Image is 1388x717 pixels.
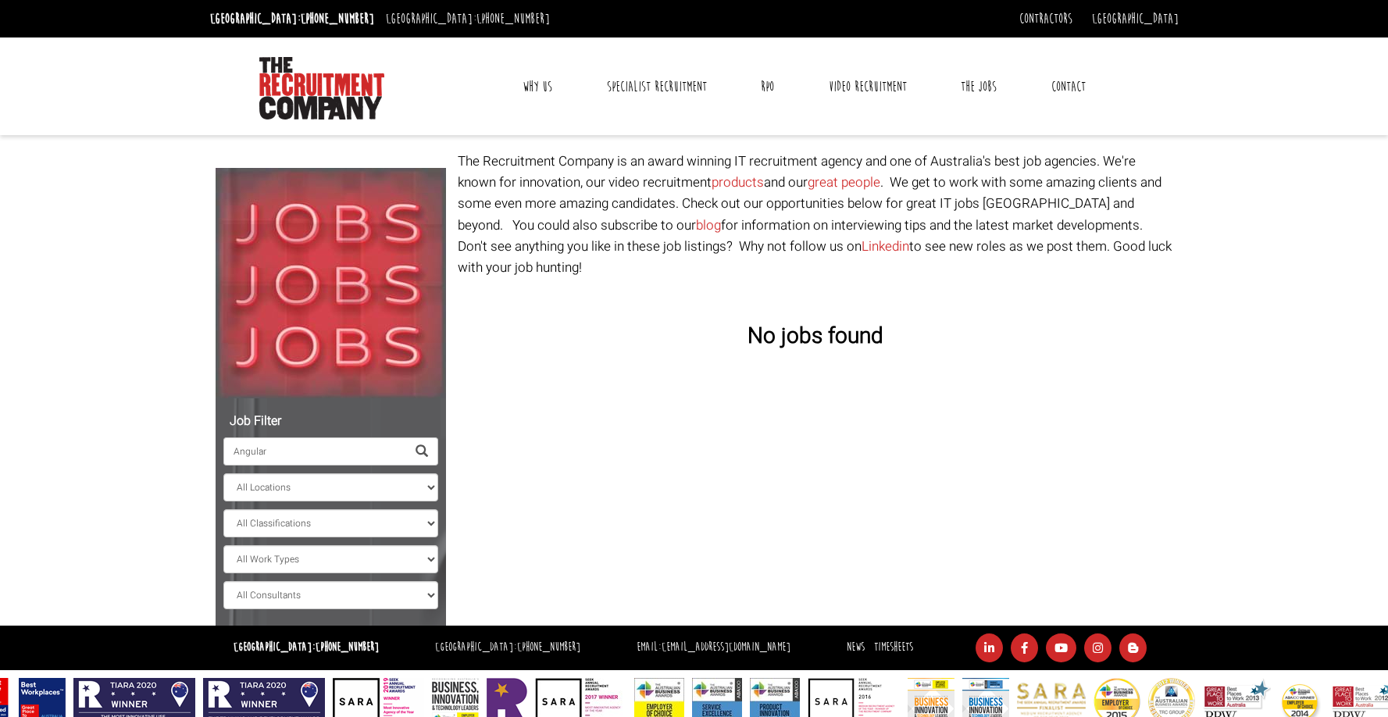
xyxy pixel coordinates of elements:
a: [EMAIL_ADDRESS][DOMAIN_NAME] [662,640,790,655]
li: [GEOGRAPHIC_DATA]: [431,637,584,659]
a: [PHONE_NUMBER] [476,10,550,27]
li: [GEOGRAPHIC_DATA]: [382,6,554,31]
a: blog [696,216,721,235]
a: News [847,640,865,655]
a: Contractors [1019,10,1072,27]
a: The Jobs [949,67,1008,106]
a: [PHONE_NUMBER] [517,640,580,655]
a: [PHONE_NUMBER] [301,10,374,27]
a: Timesheets [874,640,913,655]
a: Linkedin [862,237,909,256]
a: Why Us [511,67,564,106]
a: Video Recruitment [817,67,919,106]
li: Email: [633,637,794,659]
strong: [GEOGRAPHIC_DATA]: [234,640,379,655]
h5: Job Filter [223,415,438,429]
input: Search [223,437,406,466]
a: Specialist Recruitment [595,67,719,106]
a: [GEOGRAPHIC_DATA] [1092,10,1179,27]
h3: No jobs found [458,325,1172,349]
img: The Recruitment Company [259,57,384,119]
a: Contact [1040,67,1097,106]
li: [GEOGRAPHIC_DATA]: [206,6,378,31]
a: great people [808,173,880,192]
a: [PHONE_NUMBER] [316,640,379,655]
a: products [712,173,764,192]
a: RPO [749,67,786,106]
img: Jobs, Jobs, Jobs [216,168,446,398]
p: The Recruitment Company is an award winning IT recruitment agency and one of Australia's best job... [458,151,1172,278]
